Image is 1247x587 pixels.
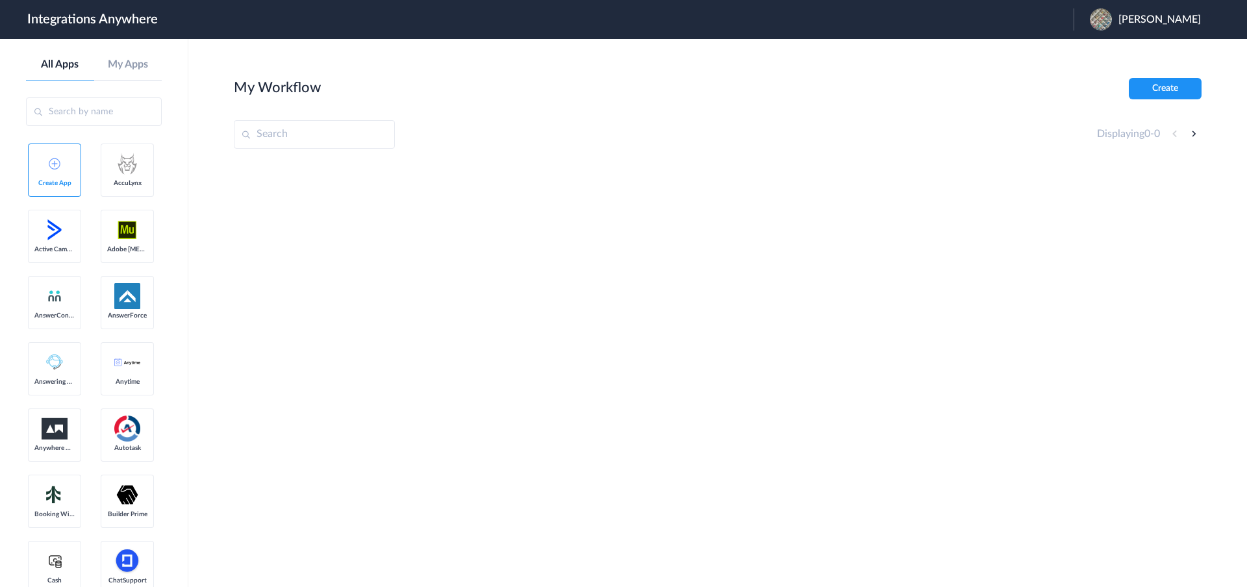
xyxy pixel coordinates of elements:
[107,378,147,386] span: Anytime
[42,217,68,243] img: active-campaign-logo.svg
[114,358,140,366] img: anytime-calendar-logo.svg
[107,510,147,518] span: Builder Prime
[47,288,62,304] img: answerconnect-logo.svg
[1118,14,1201,26] span: [PERSON_NAME]
[26,58,94,71] a: All Apps
[107,179,147,187] span: AccuLynx
[94,58,162,71] a: My Apps
[27,12,158,27] h1: Integrations Anywhere
[42,483,68,506] img: Setmore_Logo.svg
[114,283,140,309] img: af-app-logo.svg
[47,553,63,569] img: cash-logo.svg
[107,577,147,584] span: ChatSupport
[34,378,75,386] span: Answering Service
[107,245,147,253] span: Adobe [MEDICAL_DATA]
[34,444,75,452] span: Anywhere Works
[34,312,75,319] span: AnswerConnect
[107,312,147,319] span: AnswerForce
[26,97,162,126] input: Search by name
[49,158,60,169] img: add-icon.svg
[114,548,140,574] img: chatsupport-icon.svg
[234,120,395,149] input: Search
[42,349,68,375] img: Answering_service.png
[34,179,75,187] span: Create App
[1154,129,1160,139] span: 0
[42,418,68,440] img: aww.png
[114,217,140,243] img: adobe-muse-logo.svg
[34,577,75,584] span: Cash
[107,444,147,452] span: Autotask
[34,510,75,518] span: Booking Widget
[34,245,75,253] span: Active Campaign
[114,416,140,442] img: autotask.png
[1090,8,1112,31] img: chennai-bookshelve-20240516-053349.jpg
[1144,129,1150,139] span: 0
[114,482,140,508] img: builder-prime-logo.svg
[114,151,140,177] img: acculynx-logo.svg
[234,79,321,96] h2: My Workflow
[1129,78,1202,99] button: Create
[1097,128,1160,140] h4: Displaying -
